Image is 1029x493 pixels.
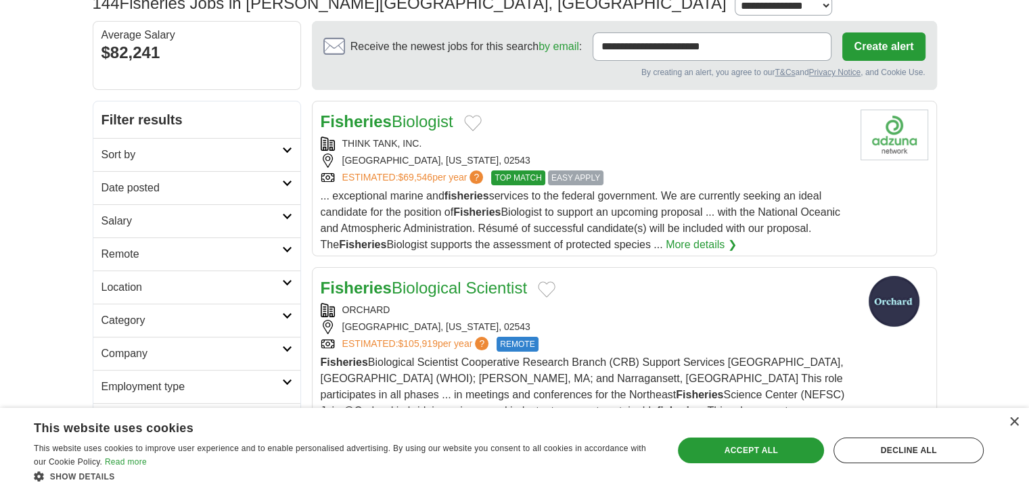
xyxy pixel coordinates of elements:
a: T&Cs [775,68,795,77]
h2: Employment type [101,379,282,395]
span: ? [470,170,483,184]
a: FisheriesBiological Scientist [321,279,528,297]
a: ORCHARD [342,304,390,315]
div: Average Salary [101,30,292,41]
strong: Fisheries [676,389,723,400]
a: FisheriesBiologist [321,112,453,131]
span: REMOTE [497,337,538,352]
a: Company [93,337,300,370]
strong: fisheries [444,190,489,202]
span: TOP MATCH [491,170,545,185]
div: $82,241 [101,41,292,65]
span: $69,546 [398,172,432,183]
div: Decline all [833,438,984,463]
a: Remote [93,237,300,271]
h2: Company [101,346,282,362]
h2: Salary [101,213,282,229]
a: Salary [93,204,300,237]
strong: Fisheries [339,239,386,250]
a: Employment type [93,370,300,403]
div: Show details [34,469,654,483]
a: Category [93,304,300,337]
strong: fisheries [657,405,702,417]
div: [GEOGRAPHIC_DATA], [US_STATE], 02543 [321,154,850,168]
div: Accept all [678,438,824,463]
strong: Fisheries [321,279,392,297]
span: EASY APPLY [548,170,603,185]
div: Close [1009,417,1019,427]
a: by email [539,41,579,52]
h2: Date posted [101,180,282,196]
a: Read more, opens a new window [105,457,147,467]
a: ESTIMATED:$105,919per year? [342,337,492,352]
strong: Fisheries [453,206,501,218]
div: By creating an alert, you agree to our and , and Cookie Use. [323,66,925,78]
div: THINK TANK, INC. [321,137,850,151]
a: Sort by [93,138,300,171]
strong: Fisheries [321,356,368,368]
button: Create alert [842,32,925,61]
a: Date posted [93,171,300,204]
button: Add to favorite jobs [538,281,555,298]
img: Company logo [861,110,928,160]
span: Receive the newest jobs for this search : [350,39,582,55]
a: Location [93,271,300,304]
img: Orchard logo [861,276,928,327]
strong: Fisheries [321,112,392,131]
div: [GEOGRAPHIC_DATA], [US_STATE], 02543 [321,320,850,334]
span: ? [475,337,488,350]
span: This website uses cookies to improve user experience and to enable personalised advertising. By u... [34,444,646,467]
span: ... exceptional marine and services to the federal government. We are currently seeking an ideal ... [321,190,840,250]
span: $105,919 [398,338,437,349]
h2: Remote [101,246,282,262]
span: Biological Scientist Cooperative Research Branch (CRB) Support Services [GEOGRAPHIC_DATA], [GEOGR... [321,356,845,417]
a: Hours [93,403,300,436]
h2: Category [101,312,282,329]
button: Add to favorite jobs [464,115,482,131]
h2: Filter results [93,101,300,138]
a: Privacy Notice [808,68,861,77]
a: ESTIMATED:$69,546per year? [342,170,486,185]
h2: Sort by [101,147,282,163]
div: This website uses cookies [34,416,620,436]
h2: Location [101,279,282,296]
span: Show details [50,472,115,482]
a: More details ❯ [666,237,737,253]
